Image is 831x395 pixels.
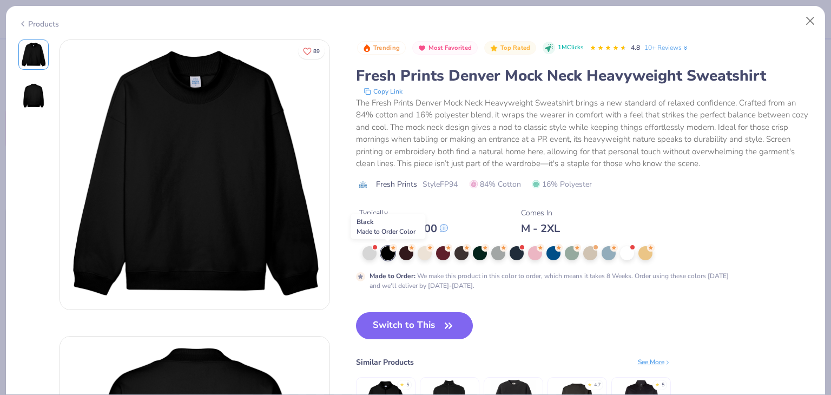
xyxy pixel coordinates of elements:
div: Products [18,18,59,30]
img: Front [21,42,47,68]
div: ★ [400,381,404,386]
button: Badge Button [412,41,478,55]
span: Style FP94 [423,179,458,190]
span: 84% Cotton [470,179,521,190]
div: $ 52.00 - $ 60.00 [359,222,448,235]
img: Top Rated sort [490,44,498,52]
button: Like [298,43,325,59]
button: Badge Button [484,41,536,55]
strong: Made to Order : [370,272,415,280]
span: Most Favorited [428,45,472,51]
button: Switch to This [356,312,473,339]
div: ★ [588,381,592,386]
div: Similar Products [356,357,414,368]
div: M - 2XL [521,222,560,235]
span: 89 [313,49,320,54]
span: Trending [373,45,400,51]
div: 4.8 Stars [590,40,626,57]
img: Front [60,40,329,310]
div: We make this product in this color to order, which means it takes 8 Weeks. Order using these colo... [370,271,737,291]
a: 10+ Reviews [644,43,689,52]
img: brand logo [356,180,371,189]
span: 16% Polyester [532,179,592,190]
div: See More [638,357,671,367]
button: copy to clipboard [360,86,406,97]
span: Fresh Prints [376,179,417,190]
img: Back [21,83,47,109]
img: Most Favorited sort [418,44,426,52]
span: 1M Clicks [558,43,583,52]
span: Top Rated [500,45,531,51]
div: 5 [406,381,409,389]
button: Close [800,11,821,31]
div: 4.7 [594,381,601,389]
div: Fresh Prints Denver Mock Neck Heavyweight Sweatshirt [356,65,813,86]
button: Badge Button [357,41,406,55]
div: Typically [359,207,448,219]
span: Made to Order Color [357,227,415,236]
span: 4.8 [631,43,640,52]
div: 5 [662,381,664,389]
div: Black [351,214,425,239]
div: ★ [655,381,659,386]
div: The Fresh Prints Denver Mock Neck Heavyweight Sweatshirt brings a new standard of relaxed confide... [356,97,813,170]
img: Trending sort [362,44,371,52]
div: Comes In [521,207,560,219]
